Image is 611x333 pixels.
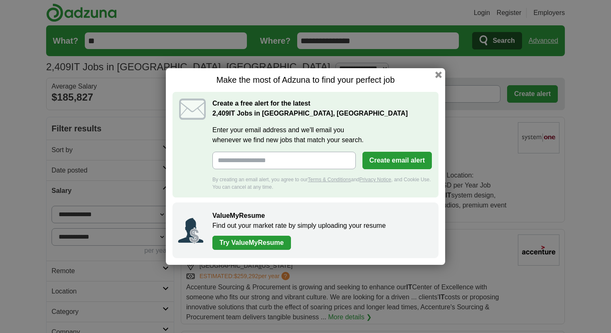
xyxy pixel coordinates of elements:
[212,221,430,231] p: Find out your market rate by simply uploading your resume
[172,75,439,85] h1: Make the most of Adzuna to find your perfect job
[179,99,206,120] img: icon_email.svg
[362,152,432,169] button: Create email alert
[212,110,408,117] strong: IT Jobs in [GEOGRAPHIC_DATA], [GEOGRAPHIC_DATA]
[212,211,430,221] h2: ValueMyResume
[212,109,229,118] span: 2,409
[360,177,392,183] a: Privacy Notice
[212,125,432,145] label: Enter your email address and we'll email you whenever we find new jobs that match your search.
[212,176,432,191] div: By creating an email alert, you agree to our and , and Cookie Use. You can cancel at any time.
[212,236,291,250] a: Try ValueMyResume
[212,99,432,118] h2: Create a free alert for the latest
[308,177,351,183] a: Terms & Conditions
